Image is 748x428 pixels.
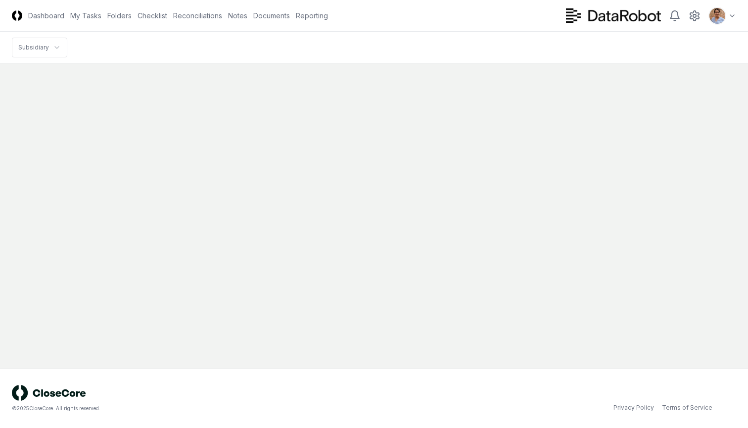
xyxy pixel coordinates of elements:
img: DataRobot logo [566,8,661,23]
a: Folders [107,10,132,21]
a: Reporting [296,10,328,21]
a: Dashboard [28,10,64,21]
a: Terms of Service [662,403,712,412]
a: My Tasks [70,10,101,21]
img: Logo [12,10,22,21]
a: Notes [228,10,247,21]
nav: breadcrumb [12,38,67,57]
div: Subsidiary [18,43,49,52]
a: Documents [253,10,290,21]
img: ACg8ocJQMOvmSPd3UL49xc9vpCPVmm11eU3MHvqasztQ5vlRzJrDCoM=s96-c [709,8,725,24]
a: Privacy Policy [613,403,654,412]
img: logo [12,385,86,401]
a: Checklist [138,10,167,21]
div: © 2025 CloseCore. All rights reserved. [12,405,374,412]
a: Reconciliations [173,10,222,21]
